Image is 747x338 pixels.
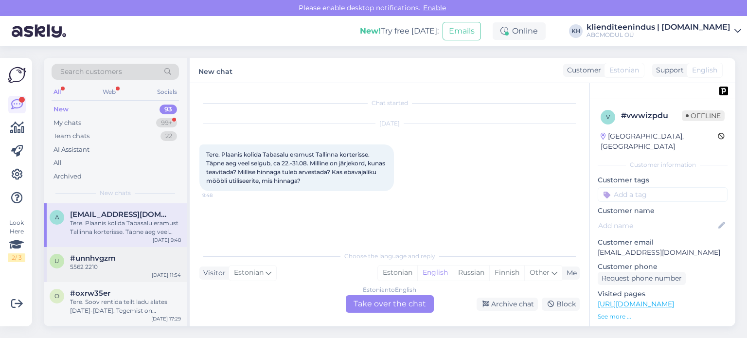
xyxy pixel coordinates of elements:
div: AI Assistant [53,145,89,155]
div: Socials [155,86,179,98]
input: Add a tag [598,187,728,202]
div: Request phone number [598,272,686,285]
span: Estonian [609,65,639,75]
div: Look Here [8,218,25,262]
div: New [53,105,69,114]
span: Enable [420,3,449,12]
div: [DATE] 9:48 [153,236,181,244]
label: New chat [198,64,232,77]
div: [DATE] [199,119,580,128]
div: My chats [53,118,81,128]
span: u [54,257,59,265]
div: ABCMODUL OÜ [587,31,730,39]
div: English [417,266,453,280]
div: All [52,86,63,98]
div: Estonian to English [363,285,416,294]
div: 93 [160,105,177,114]
p: Visited pages [598,289,728,299]
span: Tere. Plaanis kolida Tabasalu eramust Tallinna korterisse. Täpne aeg veel selgub, ca 22.-31.08. M... [206,151,387,184]
b: New! [360,26,381,36]
div: Team chats [53,131,89,141]
span: #unnhvgzm [70,254,116,263]
p: See more ... [598,312,728,321]
a: [URL][DOMAIN_NAME] [598,300,674,308]
div: Tere. Soov rentida teilt ladu alates [DATE]-[DATE]. Tegemist on kolimiskastidega ca 23 tk mõõdud ... [70,298,181,315]
span: Offline [682,110,725,121]
button: Emails [443,22,481,40]
div: 22 [160,131,177,141]
div: Finnish [489,266,524,280]
p: Customer email [598,237,728,248]
div: All [53,158,62,168]
span: o [54,292,59,300]
div: Russian [453,266,489,280]
div: Estonian [378,266,417,280]
img: Askly Logo [8,66,26,84]
span: Other [530,268,550,277]
div: Web [101,86,118,98]
div: Online [493,22,546,40]
p: Customer tags [598,175,728,185]
div: Take over the chat [346,295,434,313]
div: Block [542,298,580,311]
div: # vwwizpdu [621,110,682,122]
p: [EMAIL_ADDRESS][DOMAIN_NAME] [598,248,728,258]
span: New chats [100,189,131,197]
div: Archived [53,172,82,181]
img: pd [719,87,728,95]
div: 2 / 3 [8,253,25,262]
div: [GEOGRAPHIC_DATA], [GEOGRAPHIC_DATA] [601,131,718,152]
div: 99+ [156,118,177,128]
span: v [606,113,610,121]
span: a [55,213,59,221]
input: Add name [598,220,716,231]
span: Estonian [234,267,264,278]
p: Operating system [598,325,728,335]
p: Customer name [598,206,728,216]
div: Choose the language and reply [199,252,580,261]
span: 9:48 [202,192,239,199]
span: English [692,65,717,75]
div: Customer information [598,160,728,169]
span: #oxrw35er [70,289,110,298]
div: Try free [DATE]: [360,25,439,37]
div: klienditeenindus | [DOMAIN_NAME] [587,23,730,31]
div: [DATE] 17:29 [151,315,181,322]
div: Archive chat [477,298,538,311]
div: Support [652,65,684,75]
div: Tere. Plaanis kolida Tabasalu eramust Tallinna korterisse. Täpne aeg veel selgub, ca 22.-31.08. M... [70,219,181,236]
div: KH [569,24,583,38]
span: aivar.laane68@gmail.com [70,210,171,219]
div: Customer [563,65,601,75]
p: Customer phone [598,262,728,272]
div: Visitor [199,268,226,278]
div: 5562 2210 [70,263,181,271]
span: Search customers [60,67,122,77]
div: [DATE] 11:54 [152,271,181,279]
div: Me [563,268,577,278]
a: klienditeenindus | [DOMAIN_NAME]ABCMODUL OÜ [587,23,741,39]
div: Chat started [199,99,580,107]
